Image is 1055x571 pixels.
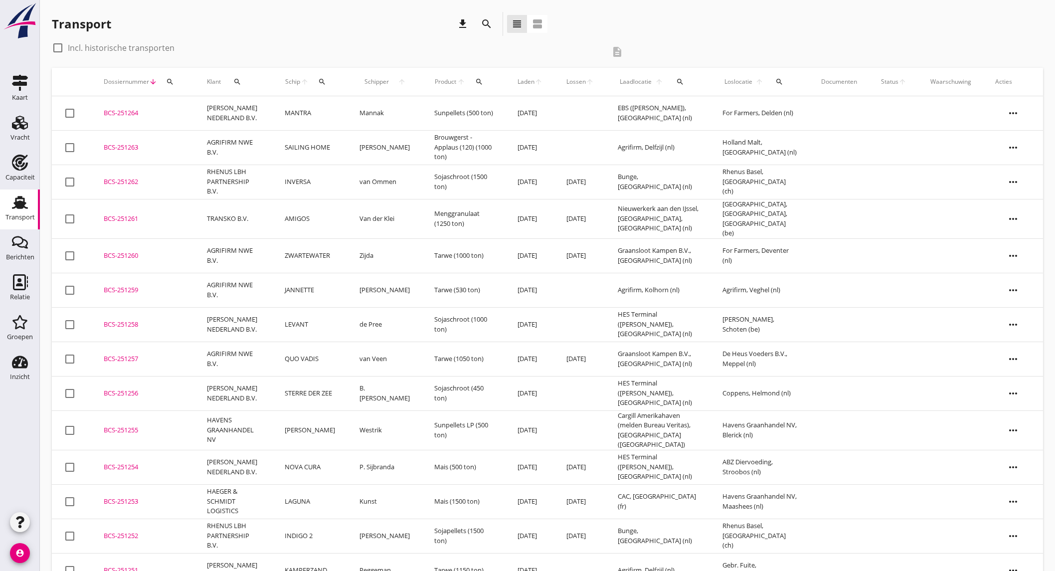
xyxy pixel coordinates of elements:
td: [DATE] [506,342,554,376]
td: Holland Malt, [GEOGRAPHIC_DATA] (nl) [710,130,809,165]
div: Relatie [10,294,30,300]
i: search [481,18,493,30]
div: Documenten [821,77,857,86]
div: Berichten [6,254,34,260]
div: BCS-251260 [104,251,183,261]
img: logo-small.a267ee39.svg [2,2,38,39]
div: Groepen [7,334,33,340]
td: [DATE] [506,519,554,553]
span: Status [881,77,898,86]
i: arrow_downward [149,78,157,86]
td: EBS ([PERSON_NAME]), [GEOGRAPHIC_DATA] (nl) [606,96,711,131]
i: arrow_upward [653,78,665,86]
i: search [233,78,241,86]
i: arrow_upward [898,78,906,86]
td: RHENUS LBH PARTNERSHIP B.V. [195,519,273,553]
div: BCS-251256 [104,388,183,398]
div: Acties [995,77,1031,86]
td: [PERSON_NAME] NEDERLAND B.V. [195,307,273,342]
td: TRANSKO B.V. [195,199,273,238]
i: more_horiz [999,205,1027,233]
td: Menggranulaat (1250 ton) [422,199,506,238]
td: [PERSON_NAME] NEDERLAND B.V. [195,96,273,131]
td: [DATE] [554,342,606,376]
td: HES Terminal ([PERSON_NAME]), [GEOGRAPHIC_DATA] (nl) [606,376,711,410]
td: For Farmers, Delden (nl) [710,96,809,131]
td: Bunge, [GEOGRAPHIC_DATA] (nl) [606,519,711,553]
span: Loslocatie [722,77,753,86]
div: BCS-251261 [104,214,183,224]
td: [DATE] [506,96,554,131]
i: view_headline [511,18,523,30]
i: more_horiz [999,522,1027,550]
td: Sunpellets (500 ton) [422,96,506,131]
td: LAGUNA [273,484,348,519]
td: AGRIFIRM NWE B.V. [195,238,273,273]
td: Mais (1500 ton) [422,484,506,519]
td: RHENUS LBH PARTNERSHIP B.V. [195,165,273,199]
td: van Veen [348,342,422,376]
td: Bunge, [GEOGRAPHIC_DATA] (nl) [606,165,711,199]
td: Graansloot Kampen B.V., [GEOGRAPHIC_DATA] (nl) [606,238,711,273]
i: arrow_upward [393,78,410,86]
td: de Pree [348,307,422,342]
i: search [318,78,326,86]
td: Nieuwerkerk aan den IJssel, [GEOGRAPHIC_DATA], [GEOGRAPHIC_DATA] (nl) [606,199,711,238]
td: HAVENS GRAANHANDEL NV [195,410,273,450]
td: [DATE] [554,484,606,519]
td: Havens Graanhandel NV, Blerick (nl) [710,410,809,450]
td: HES Terminal ([PERSON_NAME]), [GEOGRAPHIC_DATA] (nl) [606,307,711,342]
td: [DATE] [554,519,606,553]
i: arrow_upward [300,78,309,86]
div: BCS-251258 [104,320,183,330]
td: [PERSON_NAME] NEDERLAND B.V. [195,450,273,484]
i: search [676,78,684,86]
span: Laden [518,77,534,86]
td: [DATE] [506,376,554,410]
td: Brouwgerst - Applaus (120) (1000 ton) [422,130,506,165]
td: Tarwe (1000 ton) [422,238,506,273]
i: more_horiz [999,276,1027,304]
label: Incl. historische transporten [68,43,175,53]
i: view_agenda [531,18,543,30]
td: CAC, [GEOGRAPHIC_DATA] (fr) [606,484,711,519]
td: [PERSON_NAME], Schoten (be) [710,307,809,342]
td: SAILING HOME [273,130,348,165]
div: Capaciteit [5,174,35,181]
span: Lossen [566,77,586,86]
td: [PERSON_NAME] [273,410,348,450]
td: [PERSON_NAME] NEDERLAND B.V. [195,376,273,410]
td: [DATE] [554,165,606,199]
td: [DATE] [506,410,554,450]
i: more_horiz [999,488,1027,516]
td: Tarwe (1050 ton) [422,342,506,376]
i: arrow_upward [457,78,466,86]
td: [GEOGRAPHIC_DATA], [GEOGRAPHIC_DATA], [GEOGRAPHIC_DATA] (be) [710,199,809,238]
td: [DATE] [506,450,554,484]
td: Westrik [348,410,422,450]
td: [PERSON_NAME] [348,273,422,307]
td: Mannak [348,96,422,131]
div: BCS-251262 [104,177,183,187]
td: [DATE] [506,130,554,165]
td: Sojaschroot (1500 ton) [422,165,506,199]
td: Sojaschroot (1000 ton) [422,307,506,342]
td: [DATE] [506,273,554,307]
div: BCS-251255 [104,425,183,435]
td: Cargill Amerikahaven (melden Bureau Veritas), [GEOGRAPHIC_DATA] ([GEOGRAPHIC_DATA]) [606,410,711,450]
i: more_horiz [999,134,1027,162]
i: more_horiz [999,453,1027,481]
td: INVERSA [273,165,348,199]
td: STERRE DER ZEE [273,376,348,410]
div: BCS-251257 [104,354,183,364]
td: [DATE] [554,199,606,238]
td: [DATE] [506,484,554,519]
i: more_horiz [999,345,1027,373]
div: Vracht [10,134,30,141]
td: Agrifirm, Delfzijl (nl) [606,130,711,165]
td: NOVA CURA [273,450,348,484]
td: AMIGOS [273,199,348,238]
td: De Heus Voeders B.V., Meppel (nl) [710,342,809,376]
i: arrow_upward [586,78,594,86]
span: Product [434,77,457,86]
